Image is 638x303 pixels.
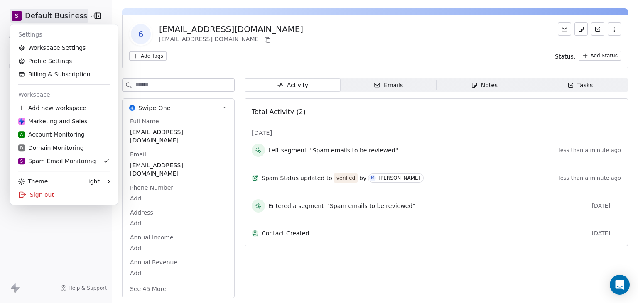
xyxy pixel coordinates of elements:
[18,144,84,152] div: Domain Monitoring
[13,101,115,115] div: Add new workspace
[13,88,115,101] div: Workspace
[18,157,96,165] div: Spam Email Monitoring
[18,130,85,139] div: Account Monitoring
[18,118,25,125] img: Swipe%20One%20Logo%201-1.svg
[13,188,115,201] div: Sign out
[13,41,115,54] a: Workspace Settings
[13,68,115,81] a: Billing & Subscription
[20,158,23,164] span: S
[13,54,115,68] a: Profile Settings
[20,132,23,138] span: A
[18,117,87,125] div: Marketing and Sales
[20,145,23,151] span: D
[85,177,100,186] div: Light
[13,28,115,41] div: Settings
[18,177,48,186] div: Theme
